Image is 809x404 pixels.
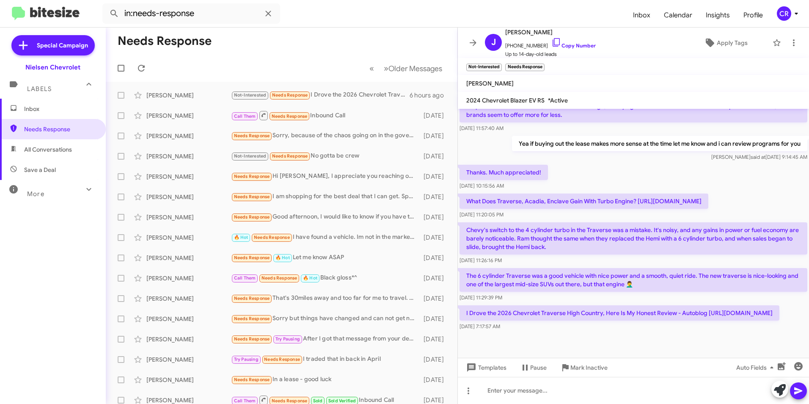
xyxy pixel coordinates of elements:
a: Copy Number [551,42,596,49]
button: Auto Fields [729,360,784,375]
span: Needs Response [234,316,270,321]
div: Sorry but things have changed and can not get new truck right now [231,314,420,324]
span: Templates [465,360,506,375]
div: Good afternoon, I would like to know if you have the Cadillac, and when I can go to check if I ca... [231,212,420,222]
span: [PHONE_NUMBER] [505,37,596,50]
p: What Does Traverse, Acadia, Enclave Gain With Turbo Engine? [URL][DOMAIN_NAME] [460,194,708,209]
span: Needs Response [234,214,270,220]
span: Call Them [234,275,256,281]
div: [DATE] [420,355,451,364]
span: Needs Response [272,398,308,404]
span: Call Them [234,398,256,404]
div: 6 hours ago [410,91,451,100]
span: Needs Response [24,125,96,133]
div: [DATE] [420,152,451,160]
div: [PERSON_NAME] [146,132,231,140]
span: Up to 14-day-old leads [505,50,596,58]
div: [DATE] [420,315,451,323]
div: Let me know ASAP [231,253,420,263]
span: Needs Response [234,133,270,138]
a: Insights [699,3,737,28]
div: [PERSON_NAME] [146,315,231,323]
span: Mark Inactive [570,360,608,375]
span: More [27,190,44,198]
div: [DATE] [420,254,451,262]
button: Templates [458,360,513,375]
span: Sold Verified [328,398,356,404]
span: [DATE] 10:15:56 AM [460,183,504,189]
div: [PERSON_NAME] [146,152,231,160]
div: [DATE] [420,233,451,242]
div: I have found a vehicle. Im not in the market anymore [231,232,420,242]
button: Apply Tags [682,35,768,50]
input: Search [102,3,280,24]
p: I Drove the 2026 Chevrolet Traverse High Country, Here Is My Honest Review - Autoblog [URL][DOMAI... [460,305,779,321]
span: Needs Response [234,174,270,179]
span: Labels [27,85,52,93]
span: [PERSON_NAME] [466,80,514,87]
a: Inbox [626,3,657,28]
div: Hi [PERSON_NAME], I appreciate you reaching out but we owe 40k on my Ford and it's worth at best ... [231,172,420,181]
span: 🔥 Hot [234,235,248,240]
div: CR [777,6,791,21]
div: [DATE] [420,111,451,120]
span: Not-Interested [234,92,267,98]
div: [DATE] [420,193,451,201]
span: Needs Response [234,377,270,382]
div: [PERSON_NAME] [146,274,231,282]
span: [PERSON_NAME] [DATE] 9:14:45 AM [711,154,807,160]
span: Call Them [234,113,256,119]
span: Auto Fields [736,360,777,375]
div: After I got that message from your dealership. I went else where as I wanted a 2026. And all tge ... [231,334,420,344]
span: All Conversations [24,145,72,154]
span: [DATE] 11:20:05 PM [460,211,504,218]
div: [DATE] [420,376,451,384]
div: [DATE] [420,132,451,140]
div: I am shopping for the best deal that I can get. Specifically looking for 0% interest on end of ye... [231,192,420,202]
p: Yea if buying out the lease makes more sense at the time let me know and i can review programs fo... [512,136,807,151]
div: [PERSON_NAME] [146,294,231,303]
a: Calendar [657,3,699,28]
div: [DATE] [420,172,451,181]
div: [PERSON_NAME] [146,376,231,384]
span: Apply Tags [717,35,748,50]
div: [PERSON_NAME] [146,233,231,242]
button: Mark Inactive [553,360,614,375]
div: [PERSON_NAME] [146,355,231,364]
span: Needs Response [234,194,270,199]
span: Needs Response [234,255,270,260]
span: [DATE] 11:26:16 PM [460,257,502,263]
span: 2024 Chevrolet Blazer EV RS [466,97,545,104]
span: [DATE] 7:17:57 AM [460,323,500,329]
button: Previous [364,60,379,77]
a: Special Campaign [11,35,95,55]
div: [PERSON_NAME] [146,213,231,221]
button: CR [770,6,800,21]
span: Needs Response [264,357,300,362]
button: Pause [513,360,553,375]
span: Try Pausing [234,357,259,362]
span: 🔥 Hot [275,255,290,260]
div: [PERSON_NAME] [146,335,231,343]
span: Needs Response [234,296,270,301]
span: 🔥 Hot [303,275,317,281]
small: Needs Response [505,64,544,71]
span: Profile [737,3,770,28]
div: I traded that in back in April [231,354,420,364]
span: *Active [548,97,568,104]
div: [PERSON_NAME] [146,111,231,120]
span: [PERSON_NAME] [505,27,596,37]
div: Inbound Call [231,110,420,121]
span: Needs Response [272,92,308,98]
span: Sold [313,398,323,404]
span: Inbox [24,105,96,113]
div: In a lease - good luck [231,375,420,385]
div: I Drove the 2026 Chevrolet Traverse High Country, Here Is My Honest Review - Autoblog [URL][DOMAI... [231,90,410,100]
span: Try Pausing [275,336,300,342]
span: Needs Response [272,153,308,159]
span: « [369,63,374,74]
div: [PERSON_NAME] [146,193,231,201]
span: [DATE] 11:57:40 AM [460,125,504,131]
